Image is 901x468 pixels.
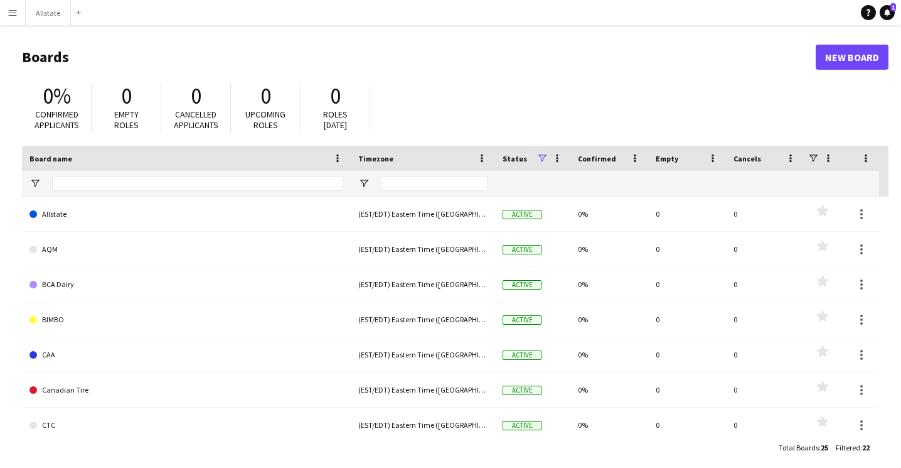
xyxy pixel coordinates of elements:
[656,154,678,163] span: Empty
[351,337,495,372] div: (EST/EDT) Eastern Time ([GEOGRAPHIC_DATA] & [GEOGRAPHIC_DATA])
[862,443,870,452] span: 22
[648,337,726,372] div: 0
[570,197,648,231] div: 0%
[351,373,495,407] div: (EST/EDT) Eastern Time ([GEOGRAPHIC_DATA] & [GEOGRAPHIC_DATA])
[726,197,804,231] div: 0
[570,408,648,442] div: 0%
[29,373,343,408] a: Canadian Tire
[836,435,870,460] div: :
[26,1,71,25] button: Allstate
[726,302,804,337] div: 0
[821,443,828,452] span: 25
[29,267,343,302] a: BCA Dairy
[648,373,726,407] div: 0
[43,82,71,110] span: 0%
[121,82,132,110] span: 0
[29,154,72,163] span: Board name
[648,408,726,442] div: 0
[323,109,348,131] span: Roles [DATE]
[779,435,828,460] div: :
[648,197,726,231] div: 0
[330,82,341,110] span: 0
[351,302,495,337] div: (EST/EDT) Eastern Time ([GEOGRAPHIC_DATA] & [GEOGRAPHIC_DATA])
[726,408,804,442] div: 0
[880,5,895,20] a: 1
[503,154,527,163] span: Status
[570,373,648,407] div: 0%
[570,337,648,372] div: 0%
[245,109,285,131] span: Upcoming roles
[570,302,648,337] div: 0%
[648,232,726,266] div: 0
[726,232,804,266] div: 0
[578,154,616,163] span: Confirmed
[174,109,218,131] span: Cancelled applicants
[816,45,888,70] a: New Board
[503,210,541,219] span: Active
[29,337,343,373] a: CAA
[503,280,541,290] span: Active
[503,315,541,325] span: Active
[358,154,393,163] span: Timezone
[29,178,41,189] button: Open Filter Menu
[35,109,79,131] span: Confirmed applicants
[260,82,271,110] span: 0
[570,232,648,266] div: 0%
[726,267,804,302] div: 0
[726,337,804,372] div: 0
[503,386,541,395] span: Active
[191,82,201,110] span: 0
[114,109,139,131] span: Empty roles
[52,176,343,191] input: Board name Filter Input
[29,232,343,267] a: AQM
[779,443,819,452] span: Total Boards
[503,351,541,360] span: Active
[351,232,495,266] div: (EST/EDT) Eastern Time ([GEOGRAPHIC_DATA] & [GEOGRAPHIC_DATA])
[358,178,370,189] button: Open Filter Menu
[890,3,896,11] span: 1
[503,421,541,430] span: Active
[351,197,495,231] div: (EST/EDT) Eastern Time ([GEOGRAPHIC_DATA] & [GEOGRAPHIC_DATA])
[648,302,726,337] div: 0
[503,245,541,254] span: Active
[648,267,726,302] div: 0
[570,267,648,302] div: 0%
[733,154,761,163] span: Cancels
[351,408,495,442] div: (EST/EDT) Eastern Time ([GEOGRAPHIC_DATA] & [GEOGRAPHIC_DATA])
[726,373,804,407] div: 0
[29,408,343,443] a: CTC
[351,267,495,302] div: (EST/EDT) Eastern Time ([GEOGRAPHIC_DATA] & [GEOGRAPHIC_DATA])
[836,443,860,452] span: Filtered
[22,48,816,67] h1: Boards
[381,176,488,191] input: Timezone Filter Input
[29,197,343,232] a: Allstate
[29,302,343,337] a: BIMBO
